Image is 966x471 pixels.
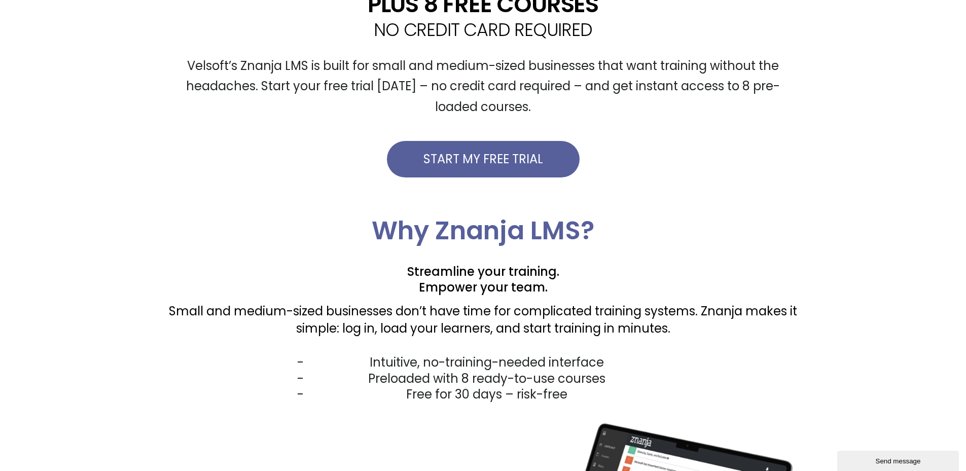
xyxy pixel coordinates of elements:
p: Small and medium-sized businesses don’t have time for complicated training systems. Znanja makes ... [169,303,798,337]
h2: NO CREDIT CARD REQUIRED [169,21,798,39]
iframe: chat widget [837,449,961,471]
h2: Streamline your training. Empower your team. [169,264,798,295]
a: START MY FREE TRIAL [387,141,580,177]
li: Preloaded with 8 ready-to-use courses [176,371,798,386]
li: Intuitive, no-training-needed interface [176,354,798,370]
p: Velsoft’s Znanja LMS is built for small and medium-sized businesses that want training without th... [169,56,798,118]
h2: Why Znanja LMS? [169,218,798,243]
li: Free for 30 days – risk-free [176,386,798,402]
span: START MY FREE TRIAL [423,153,543,165]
